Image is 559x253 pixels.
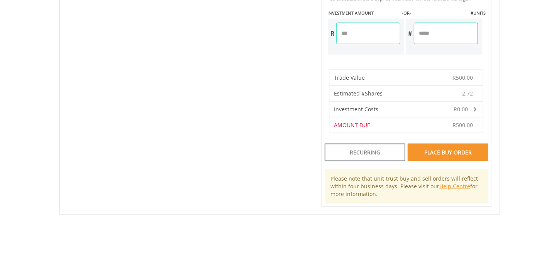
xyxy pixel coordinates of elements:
span: R500.00 [452,121,473,129]
div: Place Buy Order [408,144,488,161]
div: Please note that unit trust buy and sell orders will reflect within four business days. Please vi... [325,169,488,204]
div: # [406,23,414,44]
label: INVESTMENT AMOUNT [327,10,374,16]
label: -OR- [402,10,411,16]
label: #UNITS [471,10,486,16]
span: R500.00 [452,74,473,81]
span: 2.72 [462,90,473,97]
span: Investment Costs [334,106,378,113]
span: AMOUNT DUE [334,121,370,129]
span: R0.00 [454,106,468,113]
span: Estimated #Shares [334,90,383,97]
a: Help Centre [439,183,470,190]
span: Trade Value [334,74,365,81]
div: R [328,23,336,44]
div: Recurring [325,144,405,161]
